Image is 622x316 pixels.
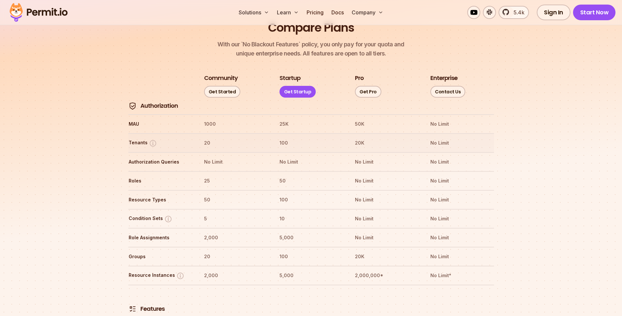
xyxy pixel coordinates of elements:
[129,102,136,110] img: Authorization
[204,232,267,243] th: 2,000
[430,176,494,186] th: No Limit
[355,157,418,167] th: No Limit
[355,86,381,98] a: Get Pro
[355,195,418,205] th: No Limit
[204,138,267,148] th: 20
[204,157,267,167] th: No Limit
[204,213,267,224] th: 5
[355,251,418,262] th: 20K
[204,270,267,281] th: 2,000
[7,1,71,24] img: Permit logo
[128,251,192,262] th: Groups
[128,232,192,243] th: Role Assignments
[573,5,616,20] a: Start Now
[430,195,494,205] th: No Limit
[204,86,241,98] a: Get Started
[430,86,465,98] a: Contact Us
[355,138,418,148] th: 20K
[140,102,178,110] h4: Authorization
[355,232,418,243] th: No Limit
[129,139,157,147] button: Tenants
[236,6,272,19] button: Solutions
[129,272,184,280] button: Resource Instances
[279,251,343,262] th: 100
[537,5,570,20] a: Sign In
[129,215,172,223] button: Condition Sets
[204,176,267,186] th: 25
[499,6,529,19] a: 5.4k
[140,305,165,313] h4: Features
[329,6,346,19] a: Docs
[129,305,136,313] img: Features
[279,195,343,205] th: 100
[430,119,494,129] th: No Limit
[217,40,404,58] p: unique enterprise needs. All features are open to all tiers.
[279,232,343,243] th: 5,000
[279,176,343,186] th: 50
[204,119,267,129] th: 1000
[279,138,343,148] th: 100
[430,213,494,224] th: No Limit
[355,270,418,281] th: 2,000,000*
[274,6,301,19] button: Learn
[279,86,316,98] a: Get Startup
[355,213,418,224] th: No Limit
[279,213,343,224] th: 10
[128,195,192,205] th: Resource Types
[430,270,494,281] th: No Limit*
[304,6,326,19] a: Pricing
[128,157,192,167] th: Authorization Queries
[349,6,386,19] button: Company
[355,74,364,82] h3: Pro
[128,176,192,186] th: Roles
[430,232,494,243] th: No Limit
[430,157,494,167] th: No Limit
[279,74,300,82] h3: Startup
[355,176,418,186] th: No Limit
[510,8,524,16] span: 5.4k
[204,251,267,262] th: 20
[268,20,354,36] h2: Compare Plans
[430,251,494,262] th: No Limit
[128,119,192,129] th: MAU
[279,270,343,281] th: 5,000
[279,119,343,129] th: 25K
[430,138,494,148] th: No Limit
[430,74,457,82] h3: Enterprise
[279,157,343,167] th: No Limit
[355,119,418,129] th: 50K
[217,40,404,49] span: With our `No Blackout Features` policy, you only pay for your quota and
[204,195,267,205] th: 50
[204,74,238,82] h3: Community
